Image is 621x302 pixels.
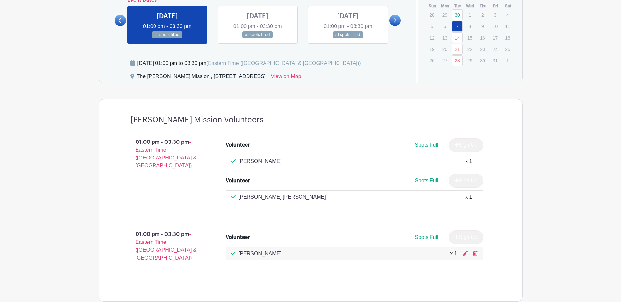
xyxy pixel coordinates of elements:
th: Fri [489,3,502,9]
span: Spots Full [415,142,438,148]
span: Spots Full [415,234,438,240]
a: View on Map [271,73,301,83]
p: 29 [465,56,475,66]
p: 13 [439,33,450,43]
a: 14 [452,32,463,43]
h4: [PERSON_NAME] Mission Volunteers [130,115,264,125]
span: (Eastern Time ([GEOGRAPHIC_DATA] & [GEOGRAPHIC_DATA])) [206,60,361,66]
p: 27 [439,56,450,66]
p: 8 [465,21,475,31]
p: 01:00 pm - 03:30 pm [120,136,215,172]
p: 2 [477,10,488,20]
p: 30 [477,56,488,66]
p: [PERSON_NAME] [238,158,282,165]
div: x 1 [465,193,472,201]
p: 29 [439,10,450,20]
th: Tue [451,3,464,9]
p: 24 [490,44,501,54]
p: 01:00 pm - 03:30 pm [120,228,215,264]
a: 28 [452,55,463,66]
div: x 1 [450,250,457,258]
p: 26 [427,56,437,66]
span: - Eastern Time ([GEOGRAPHIC_DATA] & [GEOGRAPHIC_DATA]) [136,231,197,260]
th: Thu [477,3,489,9]
div: x 1 [465,158,472,165]
p: 4 [502,10,513,20]
p: [PERSON_NAME] [PERSON_NAME] [238,193,326,201]
p: 12 [427,33,437,43]
p: 18 [502,33,513,43]
th: Wed [464,3,477,9]
p: 6 [439,21,450,31]
div: Volunteer [226,141,250,149]
p: 9 [477,21,488,31]
div: The [PERSON_NAME] Mission , [STREET_ADDRESS] [137,73,266,83]
div: Volunteer [226,233,250,241]
p: 1 [465,10,475,20]
a: 21 [452,44,463,55]
p: 17 [490,33,501,43]
p: 11 [502,21,513,31]
p: 3 [490,10,501,20]
th: Mon [439,3,452,9]
p: 23 [477,44,488,54]
span: - Eastern Time ([GEOGRAPHIC_DATA] & [GEOGRAPHIC_DATA]) [136,139,197,168]
th: Sat [502,3,515,9]
p: 16 [477,33,488,43]
div: [DATE] 01:00 pm to 03:30 pm [137,59,361,67]
span: Spots Full [415,178,438,183]
p: 19 [427,44,437,54]
p: 20 [439,44,450,54]
p: 1 [502,56,513,66]
p: [PERSON_NAME] [238,250,282,258]
p: 10 [490,21,501,31]
div: Volunteer [226,177,250,185]
th: Sun [426,3,439,9]
a: 30 [452,9,463,20]
p: 28 [427,10,437,20]
p: 22 [465,44,475,54]
p: 15 [465,33,475,43]
p: 5 [427,21,437,31]
p: 31 [490,56,501,66]
p: 25 [502,44,513,54]
a: 7 [452,21,463,32]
